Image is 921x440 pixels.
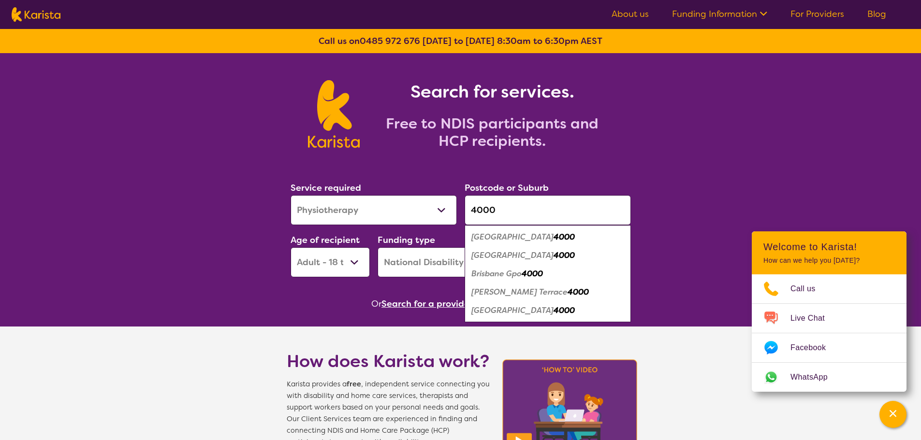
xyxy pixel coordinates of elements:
input: Type [465,195,631,225]
a: Blog [867,8,886,20]
div: Brisbane Gpo 4000 [469,265,626,283]
em: 4000 [522,269,543,279]
label: Service required [291,182,361,194]
span: Call us [790,282,827,296]
h1: How does Karista work? [287,350,490,373]
em: [PERSON_NAME] Terrace [471,287,568,297]
img: Karista logo [308,80,360,148]
div: Petrie Terrace 4000 [469,283,626,301]
span: Or [371,297,381,311]
em: 4000 [568,287,589,297]
label: Postcode or Suburb [465,182,549,194]
div: Channel Menu [752,231,906,392]
em: [GEOGRAPHIC_DATA] [471,232,554,242]
em: 4000 [554,232,575,242]
button: Channel Menu [879,401,906,428]
em: Brisbane Gpo [471,269,522,279]
ul: Choose channel [752,274,906,392]
em: [GEOGRAPHIC_DATA] [471,305,554,315]
span: Facebook [790,341,837,355]
b: Call us on [DATE] to [DATE] 8:30am to 6:30pm AEST [319,35,602,47]
em: [GEOGRAPHIC_DATA] [471,250,554,260]
span: Live Chat [790,311,836,326]
label: Funding type [378,234,435,246]
h1: Search for services. [371,80,613,103]
div: Brisbane City 4000 [469,246,626,265]
h2: Free to NDIS participants and HCP recipients. [371,115,613,150]
a: Web link opens in a new tab. [752,363,906,392]
button: Search for a provider to leave a review [381,297,550,311]
a: About us [612,8,649,20]
img: Karista logo [12,7,60,22]
h2: Welcome to Karista! [763,241,895,253]
p: How can we help you [DATE]? [763,256,895,265]
a: For Providers [790,8,844,20]
label: Age of recipient [291,234,360,246]
b: free [347,380,361,389]
span: WhatsApp [790,370,839,384]
div: Spring Hill 4000 [469,301,626,320]
a: 0485 972 676 [360,35,420,47]
div: Brisbane Adelaide Street 4000 [469,228,626,246]
em: 4000 [554,250,575,260]
em: 4000 [554,305,575,315]
a: Funding Information [672,8,767,20]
